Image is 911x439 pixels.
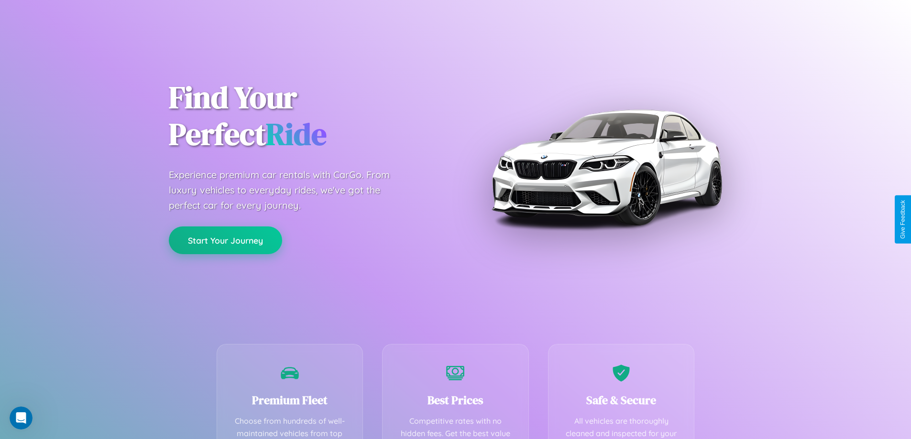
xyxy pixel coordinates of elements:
h3: Best Prices [397,392,514,408]
button: Start Your Journey [169,226,282,254]
h1: Find Your Perfect [169,79,441,153]
img: Premium BMW car rental vehicle [487,48,726,287]
span: Ride [266,113,327,155]
div: Give Feedback [900,200,906,239]
p: Experience premium car rentals with CarGo. From luxury vehicles to everyday rides, we've got the ... [169,167,408,213]
h3: Safe & Secure [563,392,680,408]
h3: Premium Fleet [231,392,349,408]
iframe: Intercom live chat [10,407,33,429]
